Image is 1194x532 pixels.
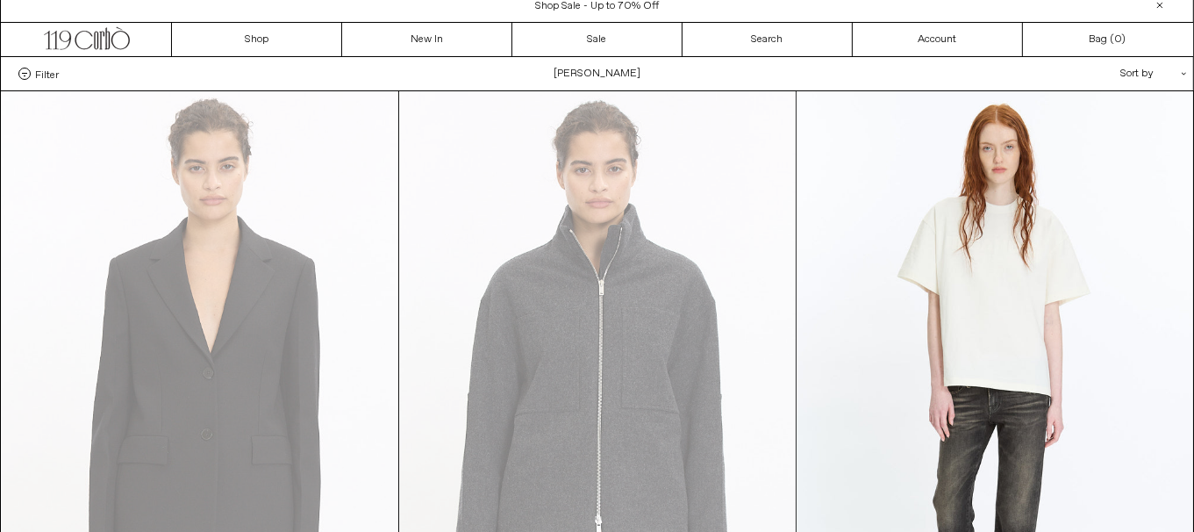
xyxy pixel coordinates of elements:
[853,23,1023,56] a: Account
[1023,23,1193,56] a: Bag ()
[1114,32,1126,47] span: )
[172,23,342,56] a: Shop
[342,23,512,56] a: New In
[683,23,853,56] a: Search
[35,68,59,80] span: Filter
[1018,57,1176,90] div: Sort by
[1114,32,1121,47] span: 0
[512,23,683,56] a: Sale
